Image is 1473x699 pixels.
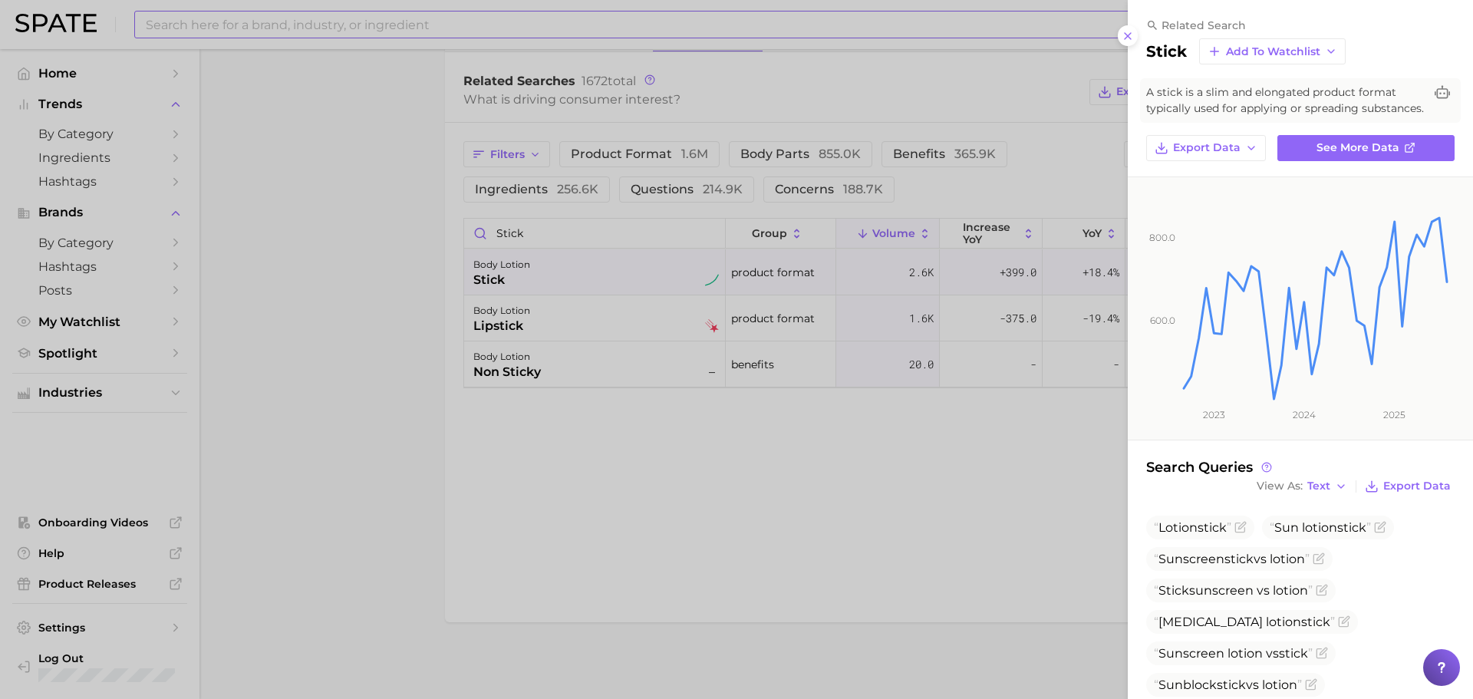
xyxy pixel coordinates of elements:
[1316,141,1399,154] span: See more data
[1307,482,1330,490] span: Text
[1149,232,1175,243] tspan: 800.0
[1150,314,1175,325] tspan: 600.0
[1154,678,1302,692] span: Sunblock vs lotion
[1293,409,1316,420] tspan: 2024
[1226,45,1320,58] span: Add to Watchlist
[1154,583,1313,598] span: sunscreen vs lotion
[1374,521,1386,533] button: Flag as miscategorized or irrelevant
[1270,520,1371,535] span: Sun lotion
[1316,647,1328,659] button: Flag as miscategorized or irrelevant
[1146,459,1274,476] span: Search Queries
[1383,480,1451,493] span: Export Data
[1224,552,1254,566] span: stick
[1253,476,1351,496] button: View AsText
[1338,615,1350,628] button: Flag as miscategorized or irrelevant
[1154,552,1310,566] span: Sunscreen vs lotion
[1337,520,1366,535] span: stick
[1154,615,1335,629] span: [MEDICAL_DATA] lotion
[1173,141,1241,154] span: Export Data
[1361,476,1455,497] button: Export Data
[1146,135,1266,161] button: Export Data
[1383,409,1405,420] tspan: 2025
[1162,18,1246,32] span: related search
[1158,583,1189,598] span: Stick
[1199,38,1346,64] button: Add to Watchlist
[1279,646,1308,661] span: stick
[1305,678,1317,691] button: Flag as miscategorized or irrelevant
[1146,42,1187,61] h2: stick
[1277,135,1455,161] a: See more data
[1316,584,1328,596] button: Flag as miscategorized or irrelevant
[1154,520,1231,535] span: Lotion
[1203,409,1225,420] tspan: 2023
[1154,646,1313,661] span: Sunscreen lotion vs
[1217,678,1246,692] span: stick
[1234,521,1247,533] button: Flag as miscategorized or irrelevant
[1301,615,1330,629] span: stick
[1257,482,1303,490] span: View As
[1198,520,1227,535] span: stick
[1146,84,1424,117] span: A stick is a slim and elongated product format typically used for applying or spreading substances.
[1313,552,1325,565] button: Flag as miscategorized or irrelevant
